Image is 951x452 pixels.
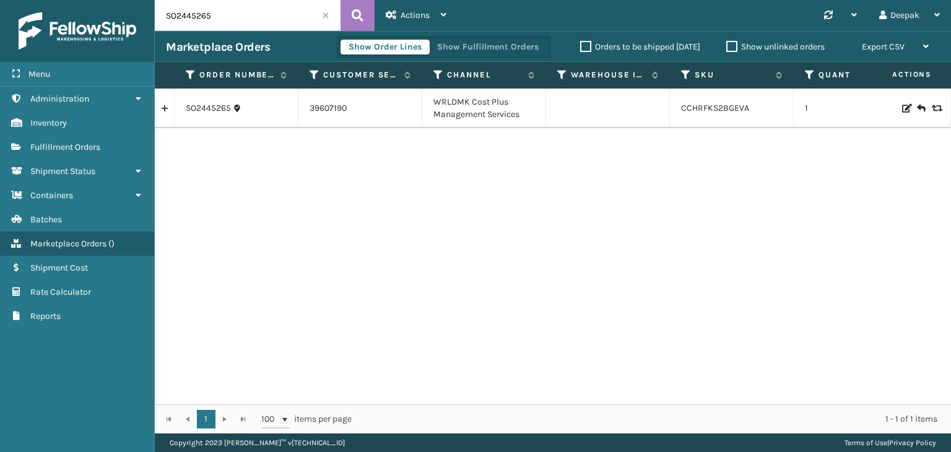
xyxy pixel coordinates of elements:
span: Shipment Status [30,166,95,176]
span: Export CSV [862,41,905,52]
a: SO2445265 [186,102,231,115]
button: Show Fulfillment Orders [429,40,547,54]
span: Actions [853,64,939,85]
span: Fulfillment Orders [30,142,100,152]
span: Marketplace Orders [30,238,106,249]
span: Inventory [30,118,67,128]
span: Rate Calculator [30,287,91,297]
span: 100 [261,413,280,425]
label: SKU [695,69,770,80]
span: Actions [401,10,430,20]
i: Edit [902,104,910,113]
a: Privacy Policy [889,438,936,447]
a: CCHRFKS2BGEVA [681,103,749,113]
label: Channel [447,69,522,80]
i: Replace [932,104,939,113]
img: logo [19,12,136,50]
span: Administration [30,93,89,104]
label: Order Number [199,69,274,80]
p: Copyright 2023 [PERSON_NAME]™ v [TECHNICAL_ID] [170,433,345,452]
label: Show unlinked orders [726,41,825,52]
button: Show Order Lines [341,40,430,54]
div: 1 - 1 of 1 items [369,413,937,425]
td: 1 [794,89,918,128]
h3: Marketplace Orders [166,40,270,54]
a: Terms of Use [845,438,887,447]
td: WRLDMK Cost Plus Management Services [422,89,546,128]
span: ( ) [108,238,115,249]
i: Create Return Label [917,102,924,115]
span: Batches [30,214,62,225]
label: Orders to be shipped [DATE] [580,41,700,52]
span: Shipment Cost [30,263,88,273]
label: Quantity [819,69,893,80]
td: 39607190 [298,89,422,128]
span: Reports [30,311,61,321]
span: Containers [30,190,73,201]
span: Menu [28,69,50,79]
label: Warehouse Information [571,69,646,80]
label: Customer Service Order Number [323,69,398,80]
div: | [845,433,936,452]
a: 1 [197,410,215,428]
span: items per page [261,410,352,428]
